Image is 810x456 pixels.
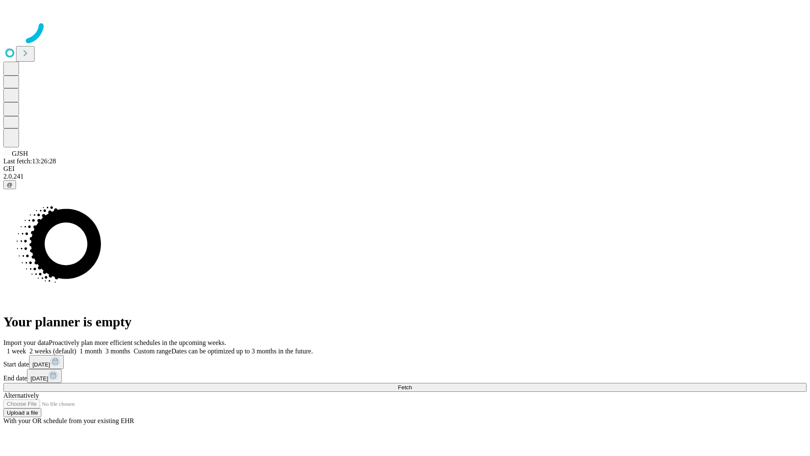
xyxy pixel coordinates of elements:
[7,182,13,188] span: @
[3,180,16,189] button: @
[3,157,56,165] span: Last fetch: 13:26:28
[27,369,62,383] button: [DATE]
[49,339,226,346] span: Proactively plan more efficient schedules in the upcoming weeks.
[3,408,41,417] button: Upload a file
[3,165,807,173] div: GEI
[3,173,807,180] div: 2.0.241
[32,361,50,368] span: [DATE]
[134,347,171,355] span: Custom range
[171,347,313,355] span: Dates can be optimized up to 3 months in the future.
[30,375,48,382] span: [DATE]
[105,347,130,355] span: 3 months
[3,417,134,424] span: With your OR schedule from your existing EHR
[12,150,28,157] span: GJSH
[3,383,807,392] button: Fetch
[3,392,39,399] span: Alternatively
[30,347,76,355] span: 2 weeks (default)
[3,314,807,330] h1: Your planner is empty
[7,347,26,355] span: 1 week
[3,369,807,383] div: End date
[3,339,49,346] span: Import your data
[29,355,64,369] button: [DATE]
[3,355,807,369] div: Start date
[80,347,102,355] span: 1 month
[398,384,412,391] span: Fetch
